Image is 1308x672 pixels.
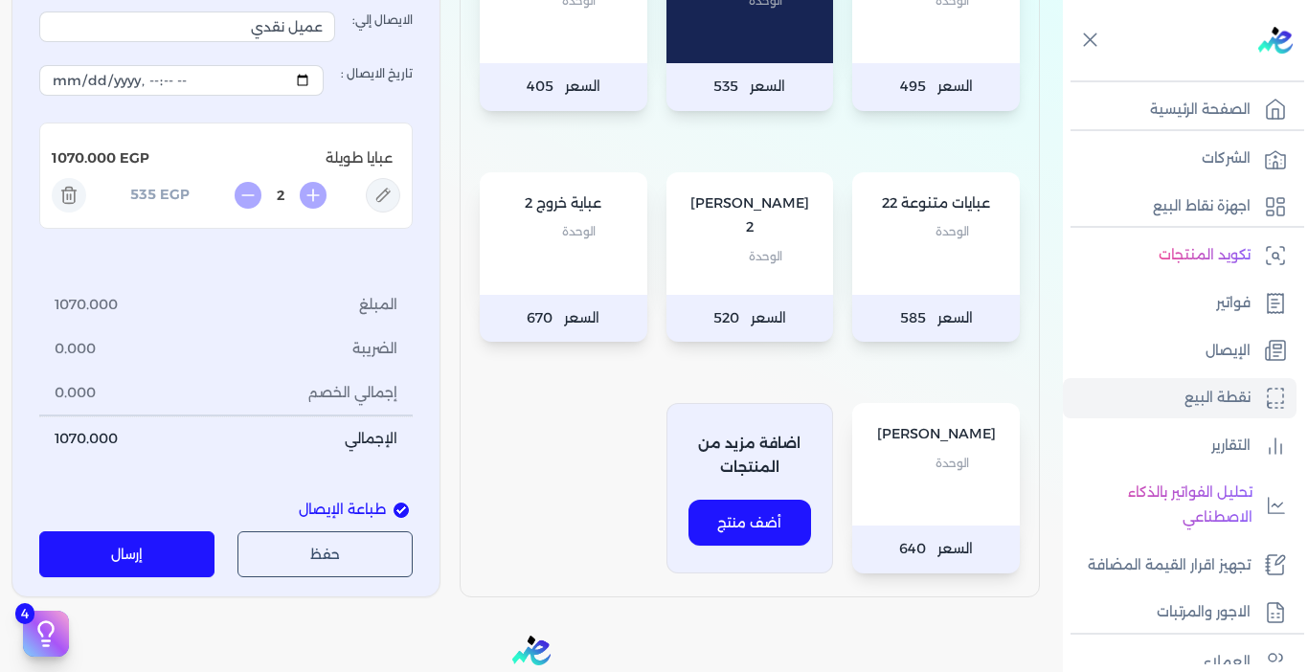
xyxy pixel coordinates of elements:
p: عباية خروج 2 [499,191,628,216]
p: السعر [852,295,1020,343]
p: التقارير [1211,434,1251,459]
p: 535 [130,183,156,208]
span: طباعة الإيصال [299,499,386,520]
p: اضافة مزيد من المنتجات [675,432,825,481]
button: أضف منتج [688,500,811,546]
label: تاريخ الايصال : [39,53,413,106]
span: EGP [160,185,190,206]
p: تحليل الفواتير بالذكاء الاصطناعي [1072,481,1252,529]
a: نقطة البيع [1063,378,1297,418]
a: فواتير [1063,283,1297,324]
a: تكويد المنتجات [1063,235,1297,276]
a: تحليل الفواتير بالذكاء الاصطناعي [1063,473,1297,537]
span: 0.000 [55,339,96,360]
p: اجهزة نقاط البيع [1153,194,1251,219]
p: عبايا طويلة [149,138,400,178]
span: 1070.000 [55,429,118,450]
p: السعر [480,295,647,343]
span: الوحدة [936,451,969,476]
p: 1070.000 [52,146,116,170]
span: 535 [713,75,738,100]
span: الوحدة [936,219,969,244]
button: حفظ [237,531,413,577]
input: طباعة الإيصال [394,502,409,517]
p: السعر [666,295,834,343]
a: الاجور والمرتبات [1063,593,1297,633]
input: تاريخ الايصال : [39,64,324,95]
p: الشركات [1202,146,1251,171]
a: تجهيز اقرار القيمة المضافة [1063,546,1297,586]
span: إجمالي الخصم [308,382,397,403]
span: المبلغ [359,295,397,316]
span: الإجمالي [345,429,397,450]
a: الصفحة الرئيسية [1063,90,1297,130]
button: 4 [23,611,69,657]
span: الوحدة [749,244,782,269]
span: 640 [899,537,926,562]
span: 670 [527,306,553,331]
img: logo [1258,27,1293,54]
p: تكويد المنتجات [1159,243,1251,268]
p: السعر [852,526,1020,573]
img: logo [512,636,551,665]
span: 0.000 [55,382,96,403]
p: تجهيز اقرار القيمة المضافة [1088,553,1251,578]
p: فواتير [1216,291,1251,316]
input: الايصال إلي: [39,11,335,41]
p: [PERSON_NAME] [871,422,1001,447]
a: التقارير [1063,426,1297,466]
p: الصفحة الرئيسية [1150,98,1251,123]
span: 405 [527,75,553,100]
a: الإيصال [1063,331,1297,371]
span: 520 [713,306,739,331]
button: إرسال [39,531,214,577]
p: السعر [666,63,834,111]
span: EGP [120,147,149,168]
p: عبايات متنوعة 22 [871,191,1001,216]
p: السعر [480,63,647,111]
p: نقطة البيع [1184,386,1251,411]
p: [PERSON_NAME] 2 [686,191,815,240]
span: 4 [15,603,34,624]
span: 585 [900,306,926,331]
span: 495 [900,75,926,100]
a: الشركات [1063,139,1297,179]
span: الضريبة [352,339,397,360]
a: اجهزة نقاط البيع [1063,187,1297,227]
p: الإيصال [1206,339,1251,364]
span: الوحدة [562,219,596,244]
p: الاجور والمرتبات [1157,600,1251,625]
span: 1070.000 [55,295,118,316]
p: السعر [852,63,1020,111]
